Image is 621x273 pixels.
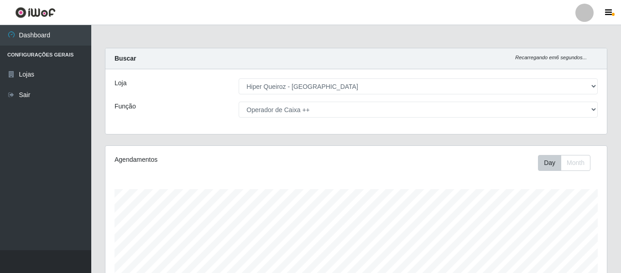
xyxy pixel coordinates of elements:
button: Day [538,155,561,171]
i: Recarregando em 6 segundos... [515,55,587,60]
div: Toolbar with button groups [538,155,598,171]
div: First group [538,155,590,171]
strong: Buscar [115,55,136,62]
button: Month [561,155,590,171]
label: Função [115,102,136,111]
img: CoreUI Logo [15,7,56,18]
div: Agendamentos [115,155,308,165]
label: Loja [115,78,126,88]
